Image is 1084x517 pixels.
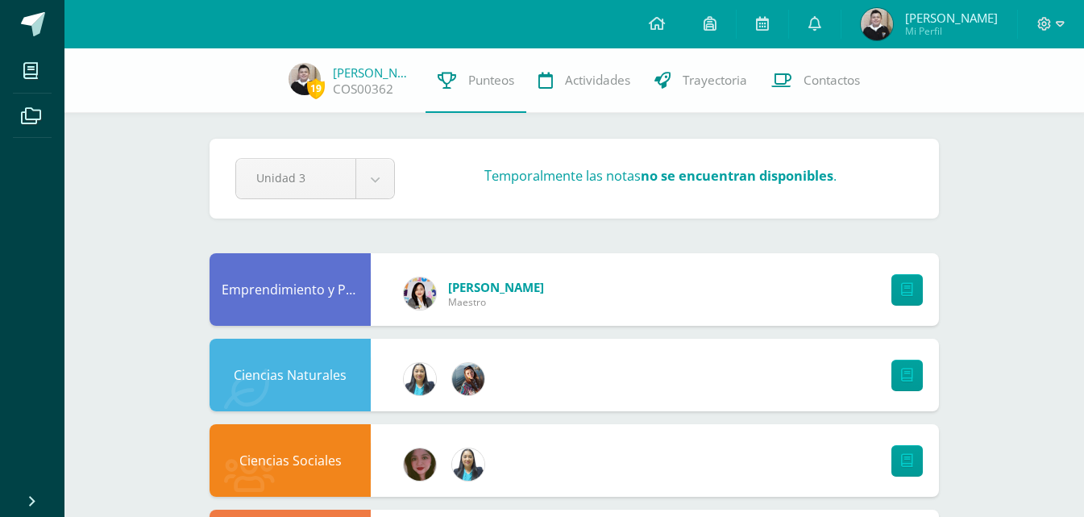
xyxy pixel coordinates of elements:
[804,72,860,89] span: Contactos
[683,72,747,89] span: Trayectoria
[642,48,759,113] a: Trayectoria
[256,159,335,197] span: Unidad 3
[404,448,436,481] img: 76ba8faa5d35b300633ec217a03f91ef.png
[236,159,394,198] a: Unidad 3
[333,81,393,98] a: COS00362
[210,339,371,411] div: Ciencias Naturales
[289,63,321,95] img: 72b68dd699ea6cd059df20dfb4d2c7d8.png
[333,65,413,81] a: [PERSON_NAME]
[565,72,630,89] span: Actividades
[526,48,642,113] a: Actividades
[404,363,436,395] img: 49168807a2b8cca0ef2119beca2bd5ad.png
[210,253,371,326] div: Emprendimiento y Productividad
[759,48,872,113] a: Contactos
[404,277,436,310] img: b90181085311acfc4af352b3eb5c8d13.png
[861,8,893,40] img: 72b68dd699ea6cd059df20dfb4d2c7d8.png
[468,72,514,89] span: Punteos
[307,78,325,98] span: 19
[452,448,484,481] img: 49168807a2b8cca0ef2119beca2bd5ad.png
[210,424,371,497] div: Ciencias Sociales
[448,279,544,295] a: [PERSON_NAME]
[452,363,484,395] img: d92453980a0c17c7f1405f738076ad71.png
[484,167,837,185] h3: Temporalmente las notas .
[641,167,833,185] strong: no se encuentran disponibles
[905,10,998,26] span: [PERSON_NAME]
[426,48,526,113] a: Punteos
[905,24,998,38] span: Mi Perfil
[448,295,544,309] span: Maestro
